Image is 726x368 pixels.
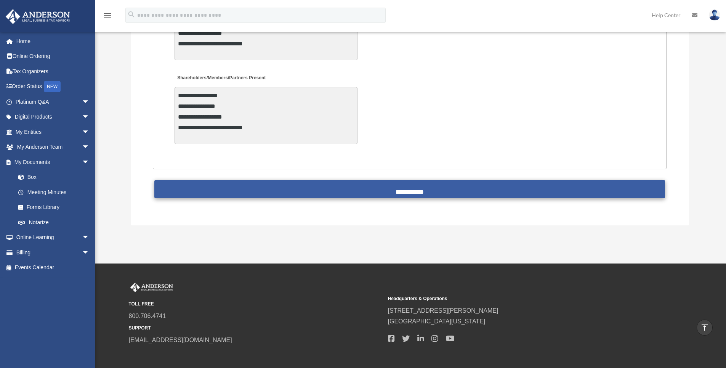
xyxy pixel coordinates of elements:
[700,323,709,332] i: vertical_align_top
[11,185,97,200] a: Meeting Minutes
[82,154,97,170] span: arrow_drop_down
[82,109,97,125] span: arrow_drop_down
[129,324,383,332] small: SUPPORT
[44,81,61,92] div: NEW
[697,320,713,336] a: vertical_align_top
[5,245,101,260] a: Billingarrow_drop_down
[82,124,97,140] span: arrow_drop_down
[129,300,383,308] small: TOLL FREE
[709,10,720,21] img: User Pic
[82,245,97,260] span: arrow_drop_down
[5,64,101,79] a: Tax Organizers
[5,124,101,140] a: My Entitiesarrow_drop_down
[5,140,101,155] a: My Anderson Teamarrow_drop_down
[5,109,101,125] a: Digital Productsarrow_drop_down
[5,49,101,64] a: Online Ordering
[5,260,101,275] a: Events Calendar
[129,313,166,319] a: 800.706.4741
[129,283,175,292] img: Anderson Advisors Platinum Portal
[11,215,101,230] a: Notarize
[103,13,112,20] a: menu
[127,10,136,19] i: search
[388,307,498,314] a: [STREET_ADDRESS][PERSON_NAME]
[103,11,112,20] i: menu
[5,34,101,49] a: Home
[82,94,97,110] span: arrow_drop_down
[11,170,101,185] a: Box
[5,94,101,109] a: Platinum Q&Aarrow_drop_down
[388,295,642,303] small: Headquarters & Operations
[5,79,101,95] a: Order StatusNEW
[11,200,101,215] a: Forms Library
[129,337,232,343] a: [EMAIL_ADDRESS][DOMAIN_NAME]
[82,230,97,246] span: arrow_drop_down
[175,73,268,84] label: Shareholders/Members/Partners Present
[82,140,97,155] span: arrow_drop_down
[5,230,101,245] a: Online Learningarrow_drop_down
[3,9,72,24] img: Anderson Advisors Platinum Portal
[388,318,486,325] a: [GEOGRAPHIC_DATA][US_STATE]
[5,154,101,170] a: My Documentsarrow_drop_down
